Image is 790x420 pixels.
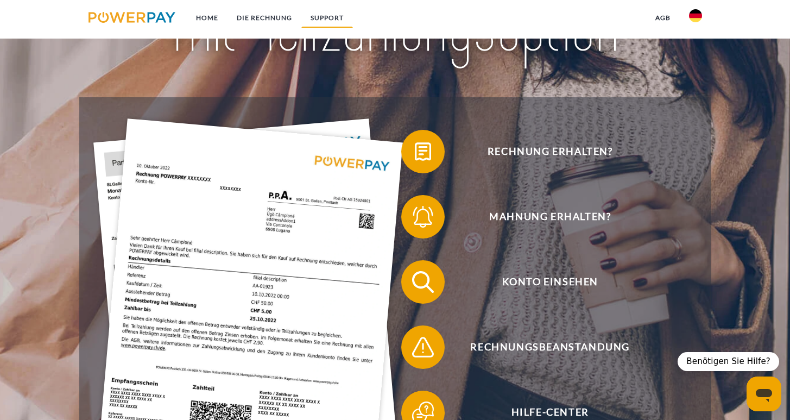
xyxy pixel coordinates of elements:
iframe: Schaltfläche zum Öffnen des Messaging-Fensters; Konversation läuft [747,377,781,411]
span: Rechnung erhalten? [417,130,683,173]
span: Konto einsehen [417,260,683,304]
a: DIE RECHNUNG [227,8,301,28]
button: Mahnung erhalten? [401,195,684,239]
a: agb [646,8,680,28]
div: Benötigen Sie Hilfe? [678,352,779,371]
img: logo-powerpay.svg [89,12,176,23]
img: de [689,9,702,22]
button: Konto einsehen [401,260,684,304]
span: Mahnung erhalten? [417,195,683,239]
img: qb_bill.svg [409,138,437,165]
span: Rechnungsbeanstandung [417,325,683,369]
a: Home [187,8,227,28]
img: qb_warning.svg [409,334,437,361]
a: SUPPORT [301,8,353,28]
button: Rechnungsbeanstandung [401,325,684,369]
img: qb_search.svg [409,268,437,296]
img: qb_bell.svg [409,203,437,230]
button: Rechnung erhalten? [401,130,684,173]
